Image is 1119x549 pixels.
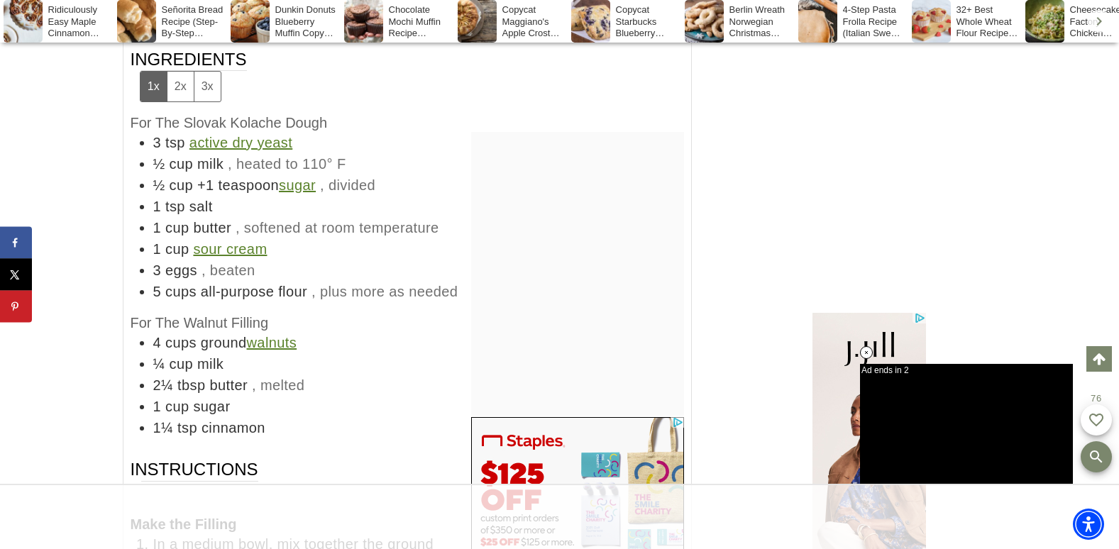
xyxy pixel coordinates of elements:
[165,199,185,214] span: tsp
[189,135,292,150] a: active dry yeast
[1086,346,1112,372] a: Scroll to top
[209,377,248,393] span: butter
[279,177,316,193] a: sugar
[165,399,189,414] span: cup
[177,420,197,436] span: tsp
[131,458,258,503] span: Instructions
[170,156,193,172] span: cup
[201,335,297,350] span: ground
[153,156,165,172] span: ½
[247,335,297,350] a: walnuts
[320,177,375,193] span: , divided
[228,156,346,172] span: , heated to 110° F
[193,220,231,235] span: butter
[165,220,189,235] span: cup
[236,220,439,235] span: , softened at room temperature
[131,48,247,101] span: Ingredients
[1073,509,1104,540] div: Accessibility Menu
[197,177,316,193] span: +1 teaspoon
[193,399,230,414] span: sugar
[197,356,224,372] span: milk
[153,356,165,372] span: ¼
[471,132,684,309] iframe: Advertisement
[131,115,328,131] span: For The Slovak Kolache Dough
[194,72,221,101] button: Adjust servings by 3x
[167,72,194,101] button: Adjust servings by 2x
[201,284,307,299] span: all-purpose flour
[153,420,174,436] span: 1¼
[153,177,165,193] span: ½
[153,284,162,299] span: 5
[446,499,673,535] iframe: Advertisement
[252,377,304,393] span: , melted
[165,335,197,350] span: cups
[202,420,265,436] span: cinnamon
[153,399,162,414] span: 1
[197,156,224,172] span: milk
[140,72,167,101] button: Adjust servings by 1x
[165,241,189,257] span: cup
[153,262,162,278] span: 3
[131,315,269,331] span: For The Walnut Filling
[153,220,162,235] span: 1
[312,284,458,299] span: , plus more as needed
[153,377,174,393] span: 2¼
[189,199,213,214] span: salt
[165,284,197,299] span: cups
[153,335,162,350] span: 4
[165,262,197,278] span: eggs
[170,356,193,372] span: cup
[177,377,205,393] span: tbsp
[153,199,162,214] span: 1
[170,177,193,193] span: cup
[193,241,267,257] a: sour cream
[202,262,255,278] span: , beaten
[153,241,162,257] span: 1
